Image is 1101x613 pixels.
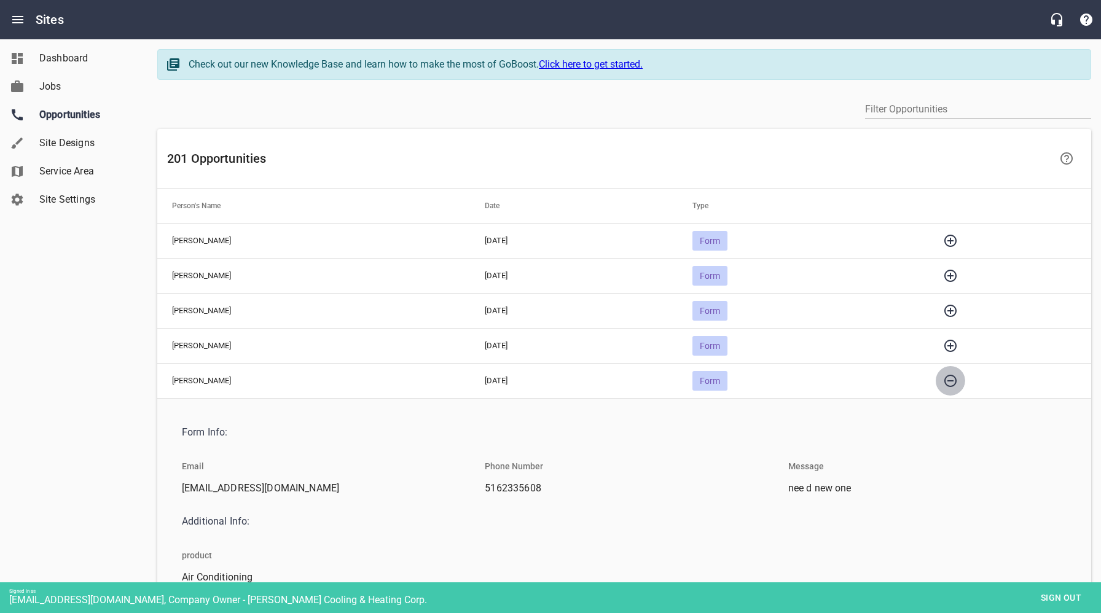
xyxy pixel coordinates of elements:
div: Form [692,231,727,251]
h6: Sites [36,10,64,29]
th: Person's Name [157,189,470,223]
div: Form [692,266,727,286]
td: [PERSON_NAME] [157,328,470,363]
span: Form [692,306,727,316]
li: Phone Number [475,451,553,481]
td: [PERSON_NAME] [157,363,470,398]
td: [DATE] [470,258,678,293]
td: [PERSON_NAME] [157,258,470,293]
li: product [172,541,222,570]
div: Form [692,301,727,321]
button: Live Chat [1042,5,1072,34]
td: [DATE] [470,293,678,328]
span: Air Conditioning [182,570,450,585]
div: Signed in as [9,588,1101,594]
button: Support Portal [1072,5,1101,34]
span: Site Designs [39,136,133,150]
span: Additional Info: [182,514,1057,529]
div: Check out our new Knowledge Base and learn how to make the most of GoBoost. [189,57,1078,72]
td: [DATE] [470,223,678,258]
li: Message [778,451,834,481]
div: Form [692,336,727,356]
span: Form [692,271,727,281]
div: [EMAIL_ADDRESS][DOMAIN_NAME], Company Owner - [PERSON_NAME] Cooling & Heating Corp. [9,594,1101,606]
span: Site Settings [39,192,133,207]
div: Form [692,371,727,391]
input: Filter by author or content. [865,100,1091,119]
button: Sign out [1030,587,1092,609]
span: Sign out [1035,590,1087,606]
a: Learn more about your Opportunities [1052,144,1081,173]
h6: 201 Opportunities [167,149,1049,168]
span: nee d new one [788,481,1057,496]
th: Type [678,189,921,223]
span: Form [692,341,727,351]
td: [DATE] [470,328,678,363]
th: Date [470,189,678,223]
button: Open drawer [3,5,33,34]
span: Form [692,236,727,246]
span: Service Area [39,164,133,179]
span: Form Info: [182,425,1057,440]
span: Opportunities [39,107,133,122]
span: 5162335608 [485,481,753,496]
span: Dashboard [39,51,133,66]
td: [PERSON_NAME] [157,223,470,258]
span: Form [692,376,727,386]
span: [EMAIL_ADDRESS][DOMAIN_NAME] [182,481,450,496]
td: [DATE] [470,363,678,398]
a: Click here to get started. [539,58,643,70]
td: [PERSON_NAME] [157,293,470,328]
li: Email [172,451,214,481]
span: Jobs [39,79,133,94]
